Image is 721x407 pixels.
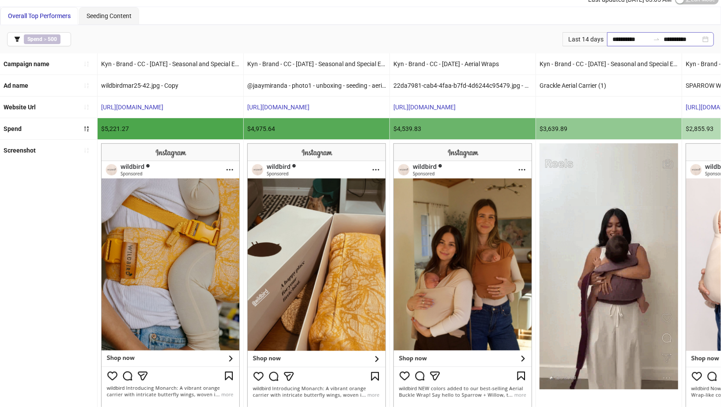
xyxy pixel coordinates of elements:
b: Ad name [4,82,28,89]
span: Seeding Content [87,12,132,19]
div: Kyn - Brand - CC - [DATE] - Aerial Wraps [390,53,536,75]
span: > [24,34,60,44]
div: 22da7981-cab4-4faa-b7fd-4d6244c95479.jpg - Copy [390,75,536,96]
div: $3,639.89 [536,118,682,139]
span: sort-ascending [83,104,90,110]
a: [URL][DOMAIN_NAME] [393,104,456,111]
div: Last 14 days [562,32,607,46]
div: Kyn - Brand - CC - [DATE] - Seasonal and Special Edition Aerial Carriers [244,53,389,75]
b: Screenshot [4,147,36,154]
span: Overall Top Performers [8,12,71,19]
span: sort-ascending [83,147,90,153]
img: Screenshot 120236860533430655 [540,143,678,389]
b: 500 [48,36,57,42]
div: $4,975.64 [244,118,389,139]
div: $4,539.83 [390,118,536,139]
button: Spend > 500 [7,32,71,46]
span: to [653,36,660,43]
b: Spend [27,36,42,42]
div: wildbirdmar25-42.jpg - Copy [98,75,243,96]
span: sort-ascending [83,82,90,89]
div: Kyn - Brand - CC - [DATE] - Seasonal and Special Edition Aerial Carriers [536,53,682,75]
b: Website Url [4,104,36,111]
div: $5,221.27 [98,118,243,139]
div: Grackle Aerial Carrier (1) [536,75,682,96]
span: swap-right [653,36,660,43]
span: filter [14,36,20,42]
a: [URL][DOMAIN_NAME] [247,104,310,111]
div: Kyn - Brand - CC - [DATE] - Seasonal and Special Edition Aerial Carriers [98,53,243,75]
b: Spend [4,125,22,132]
a: [URL][DOMAIN_NAME] [101,104,163,111]
span: sort-ascending [83,61,90,67]
b: Campaign name [4,60,49,67]
span: sort-descending [83,126,90,132]
div: @jaaymiranda - photo1 - unboxing - seeding - aerialcarrier - PDP - Copy [244,75,389,96]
